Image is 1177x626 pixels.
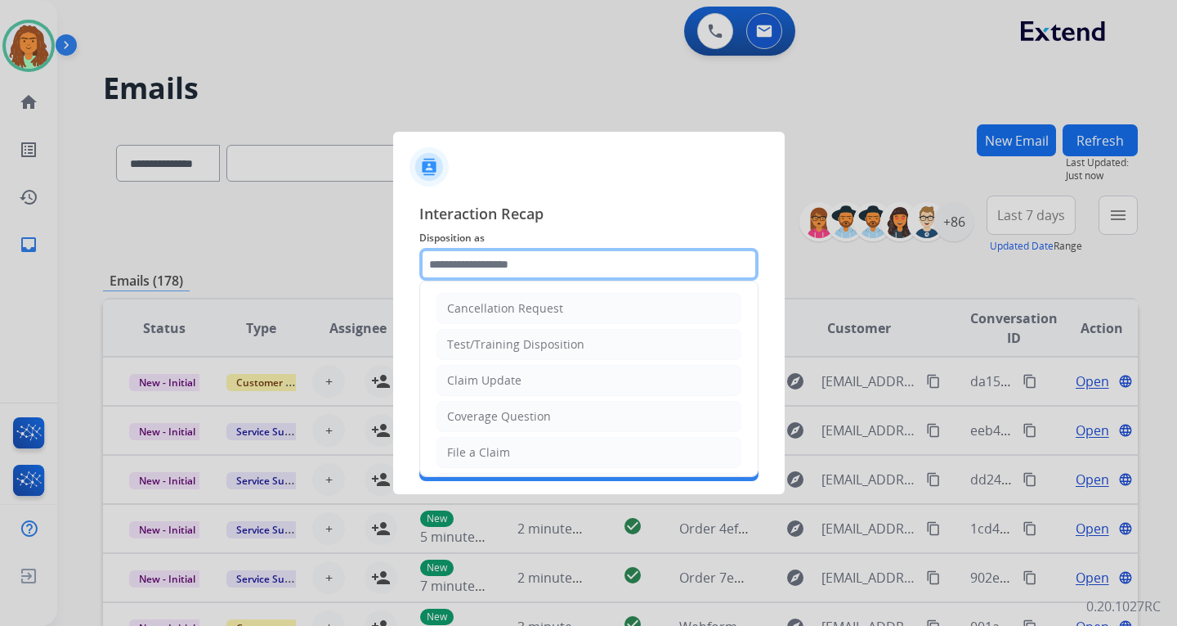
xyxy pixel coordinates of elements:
div: Claim Update [447,372,521,389]
span: Disposition as [419,228,759,248]
img: contactIcon [409,147,449,187]
p: 0.20.1027RC [1086,597,1161,616]
div: File a Claim [447,444,510,461]
span: Interaction Recap [419,202,759,228]
div: Cancellation Request [447,300,563,317]
div: Test/Training Disposition [447,336,584,353]
div: Coverage Question [447,408,551,425]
